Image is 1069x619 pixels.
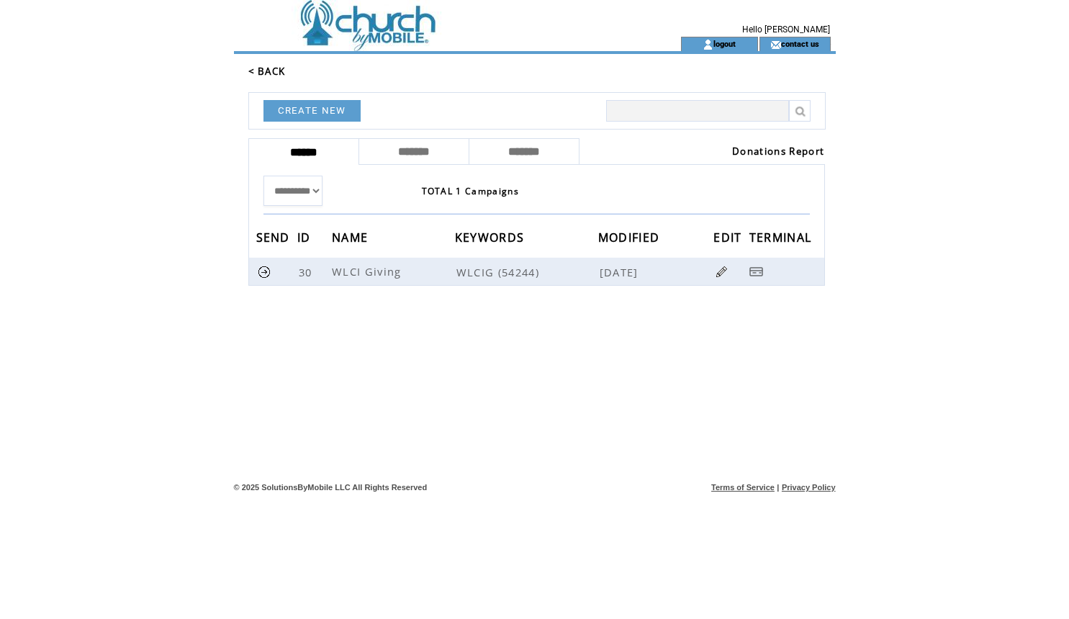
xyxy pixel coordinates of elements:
span: WLCI Giving [332,264,405,279]
span: EDIT [713,226,745,253]
span: WLCIG (54244) [456,265,597,279]
a: Terms of Service [711,483,775,492]
a: CREATE NEW [263,100,361,122]
a: NAME [332,232,371,241]
a: KEYWORDS [455,232,528,241]
span: [DATE] [600,265,642,279]
a: MODIFIED [598,232,664,241]
span: SEND [256,226,294,253]
span: ID [297,226,315,253]
span: | [777,483,779,492]
a: ID [297,232,315,241]
a: Privacy Policy [782,483,836,492]
span: KEYWORDS [455,226,528,253]
span: NAME [332,226,371,253]
a: contact us [781,39,819,48]
span: 30 [299,265,316,279]
span: © 2025 SolutionsByMobile LLC All Rights Reserved [234,483,428,492]
img: account_icon.gif [703,39,713,50]
span: TOTAL 1 Campaigns [422,185,520,197]
a: Donations Report [732,145,824,158]
a: logout [713,39,736,48]
span: MODIFIED [598,226,664,253]
a: < BACK [248,65,286,78]
span: TERMINAL [749,226,816,253]
img: contact_us_icon.gif [770,39,781,50]
span: Hello [PERSON_NAME] [742,24,830,35]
